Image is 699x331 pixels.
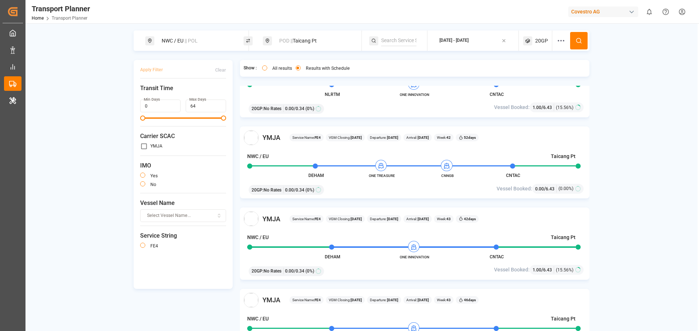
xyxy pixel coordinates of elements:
span: Arrival: [406,297,429,303]
b: 42 days [464,217,476,221]
label: yes [150,174,158,178]
b: [DATE] [351,298,362,302]
img: Carrier [244,211,259,226]
b: [DATE] [351,136,362,140]
span: Maximum [221,116,226,121]
b: [DATE] [386,136,398,140]
div: Covestro AG [568,7,638,17]
span: VGM Closing: [329,135,362,140]
span: ONE TREASURE [362,173,402,178]
b: [DATE] [417,136,429,140]
span: Service Name: [292,297,321,303]
span: 6.43 [543,267,552,273]
span: 0.00 / 0.34 [285,187,304,193]
span: No Rates [264,105,281,112]
span: 6.43 [543,105,552,110]
span: DEHAM [325,254,340,259]
span: YMJA [262,214,280,224]
span: 0.00 / 0.34 [285,268,304,274]
span: CNTAC [506,173,520,178]
b: FE4 [315,136,321,140]
span: Show : [244,65,257,72]
span: Service String [140,231,226,240]
label: FE4 [150,244,158,248]
div: NWC / EU [157,34,236,48]
span: 20GP : [252,187,264,193]
span: Minimum [140,116,145,121]
span: DEHAM [308,173,324,178]
div: / [535,185,557,193]
span: 20GP [535,37,548,45]
span: 1.00 [533,105,541,110]
span: 0.00 [535,186,544,191]
span: Week: [437,216,451,222]
b: 52 days [464,136,476,140]
span: No Rates [264,268,281,274]
span: Service Name: [292,135,321,140]
label: Max Days [189,97,206,102]
h4: NWC / EU [247,315,269,323]
span: Arrival: [406,216,429,222]
span: (0%) [305,187,314,193]
b: 43 [446,217,451,221]
span: Departure: [370,297,398,303]
img: Carrier [244,292,259,308]
span: Vessel Booked: [494,104,530,111]
button: [DATE] - [DATE] [432,34,514,48]
span: 20GP : [252,105,264,112]
span: Week: [437,135,451,140]
span: (0%) [305,268,314,274]
div: [DATE] - [DATE] [439,37,469,44]
span: POD || [279,38,293,44]
span: VGM Closing: [329,216,362,222]
label: no [150,182,156,187]
h4: Taicang Pt [551,315,576,323]
div: / [533,266,554,274]
img: Carrier [244,130,259,145]
b: 46 days [464,298,476,302]
span: CNTAC [490,254,504,259]
span: 20GP : [252,268,264,274]
span: Vessel Name [140,199,226,207]
span: Vessel Booked: [497,185,532,193]
b: [DATE] [417,217,429,221]
span: (0%) [305,105,314,112]
span: 6.43 [546,186,554,191]
span: (15.56%) [556,104,573,111]
span: ONE INNOVATION [395,254,435,260]
b: [DATE] [386,298,398,302]
span: Departure: [370,135,398,140]
span: Carrier SCAC [140,132,226,141]
button: Clear [215,64,226,76]
span: ONE INNOVATION [395,92,435,97]
a: Home [32,16,44,21]
div: Clear [215,67,226,73]
button: Covestro AG [568,5,641,19]
b: [DATE] [417,298,429,302]
span: (0.00%) [558,185,573,192]
b: [DATE] [386,217,398,221]
b: FE4 [315,217,321,221]
span: 0.00 / 0.34 [285,105,304,112]
h4: Taicang Pt [551,153,576,160]
h4: Taicang Pt [551,234,576,241]
h4: NWC / EU [247,153,269,160]
label: YMJA [150,144,162,148]
span: (15.56%) [556,267,573,273]
h4: NWC / EU [247,234,269,241]
span: YMJA [262,295,280,305]
label: Results with Schedule [306,66,350,70]
span: 1.00 [533,267,541,273]
span: Week: [437,297,451,303]
div: Transport Planner [32,3,90,14]
span: YMJA [262,133,280,142]
span: No Rates [264,187,281,193]
span: || POL [185,38,198,44]
label: All results [272,66,292,70]
span: CNNGB [427,173,467,178]
span: Transit Time [140,84,226,93]
div: Taicang Pt [275,34,354,48]
span: Select Vessel Name... [147,213,191,219]
span: Service Name: [292,216,321,222]
b: FE4 [315,298,321,302]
